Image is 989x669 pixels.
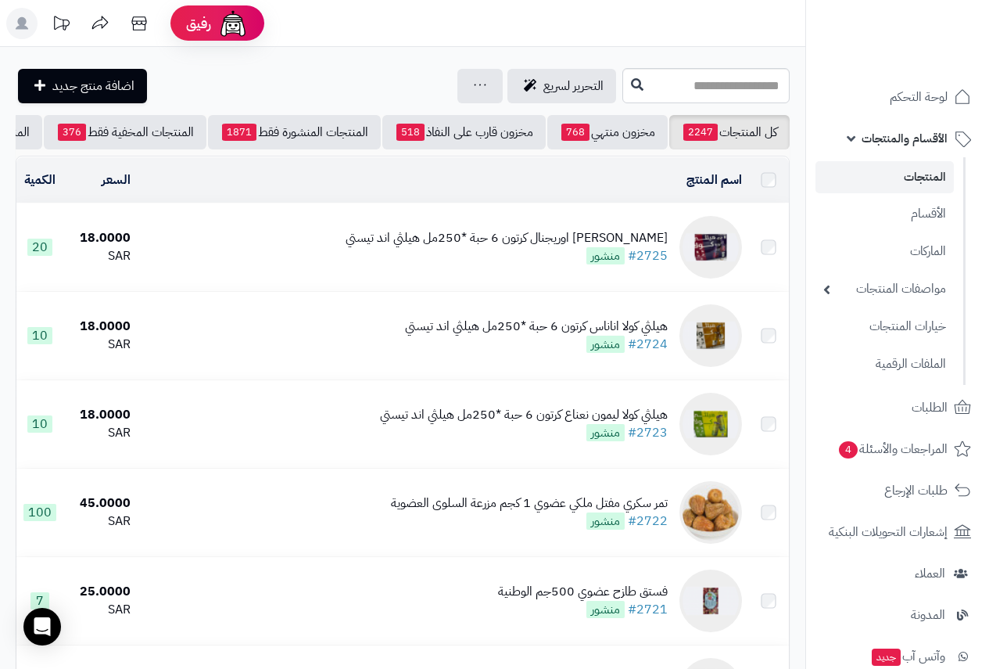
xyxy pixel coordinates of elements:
[683,124,718,141] span: 2247
[839,441,858,459] span: 4
[815,513,980,551] a: إشعارات التحويلات البنكية
[70,336,131,354] div: SAR
[884,480,948,502] span: طلبات الإرجاع
[679,570,742,632] img: فستق طازح عضوي 500جم الوطنية
[679,393,742,455] img: هيلثي كولا ليمون نعناع كرتون 6 حبة *250مل هيلثي اند تيستي
[815,310,954,343] a: خيارات المنتجات
[815,161,954,193] a: المنتجات
[829,521,948,543] span: إشعارات التحويلات البنكية
[547,115,668,149] a: مخزون منتهي768
[628,335,668,354] a: #2724
[24,171,56,189] a: الكمية
[208,115,381,149] a: المنتجات المنشورة فقط1871
[890,86,948,108] span: لوحة التحكم
[679,304,742,367] img: هيلثي كولا اناناس كرتون 6 حبة *250مل هيلثي اند تيستي
[543,77,604,95] span: التحرير لسريع
[911,604,945,626] span: المدونة
[815,555,980,592] a: العملاء
[70,513,131,531] div: SAR
[23,608,61,646] div: Open Intercom Messenger
[679,216,742,279] img: هيلثي كولا اوريجنال كرتون 6 حبة *250مل هيلثي اند تيستي
[883,42,974,75] img: logo-2.png
[628,600,668,619] a: #2721
[70,424,131,442] div: SAR
[380,406,668,424] div: هيلثي كولا ليمون نعناع كرتون 6 حبة *250مل هيلثي اند تيستي
[815,272,954,306] a: مواصفات المنتجات
[391,495,668,513] div: تمر سكري مفتل ملكي عضوي 1 كجم مزرعة السلوى العضوية
[498,583,668,601] div: فستق طازح عضوي 500جم الوطنية
[815,430,980,468] a: المراجعات والأسئلة4
[346,229,668,247] div: [PERSON_NAME] اوريجنال كرتون 6 حبة *250مل هيلثي اند تيستي
[27,415,52,433] span: 10
[679,481,742,544] img: تمر سكري مفتل ملكي عضوي 1 كجم مزرعة السلوى العضوية
[586,601,625,618] span: منشور
[27,239,52,256] span: 20
[586,513,625,530] span: منشور
[507,69,616,103] a: التحرير لسريع
[872,649,901,666] span: جديد
[222,124,256,141] span: 1871
[586,336,625,353] span: منشور
[586,424,625,441] span: منشور
[41,8,81,43] a: تحديثات المنصة
[815,347,954,381] a: الملفات الرقمية
[102,171,131,189] a: السعر
[70,495,131,513] div: 45.0000
[30,592,49,610] span: 7
[44,115,206,149] a: المنتجات المخفية فقط376
[70,229,131,247] div: 18.0000
[686,171,742,189] a: اسم المنتج
[217,8,249,39] img: ai-face.png
[815,596,980,634] a: المدونة
[70,583,131,601] div: 25.0000
[870,646,945,667] span: وآتس آب
[52,77,134,95] span: اضافة منتج جديد
[186,14,211,33] span: رفيق
[70,601,131,619] div: SAR
[815,389,980,426] a: الطلبات
[586,247,625,264] span: منشور
[405,318,668,336] div: هيلثي كولا اناناس كرتون 6 حبة *250مل هيلثي اند تيستي
[396,124,425,141] span: 518
[18,69,147,103] a: اضافة منتج جديد
[915,563,945,584] span: العملاء
[862,128,948,149] span: الأقسام والمنتجات
[815,197,954,231] a: الأقسام
[23,504,56,521] span: 100
[70,406,131,424] div: 18.0000
[837,438,948,460] span: المراجعات والأسئلة
[628,512,668,531] a: #2722
[815,235,954,268] a: الماركات
[561,124,589,141] span: 768
[27,327,52,344] span: 10
[669,115,790,149] a: كل المنتجات2247
[912,397,948,419] span: الطلبات
[628,423,668,442] a: #2723
[58,124,86,141] span: 376
[628,246,668,265] a: #2725
[70,318,131,336] div: 18.0000
[815,78,980,116] a: لوحة التحكم
[70,247,131,265] div: SAR
[815,472,980,509] a: طلبات الإرجاع
[382,115,546,149] a: مخزون قارب على النفاذ518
